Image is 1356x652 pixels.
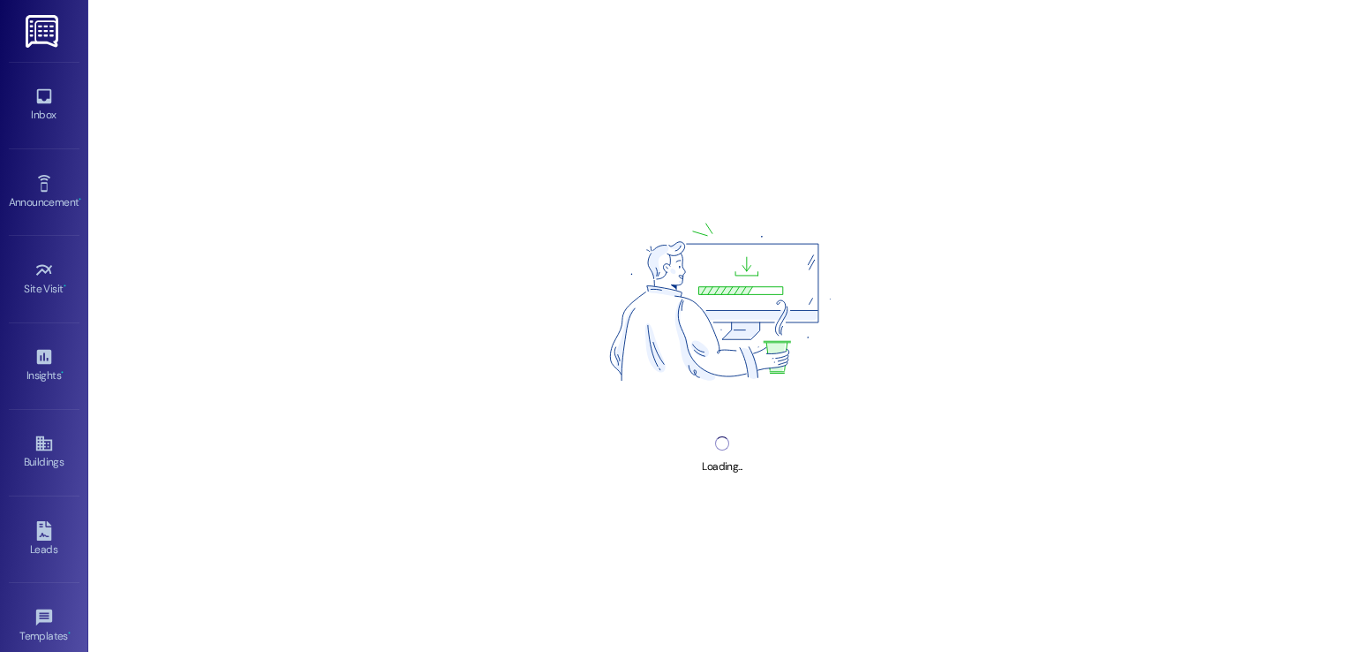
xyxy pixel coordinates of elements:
a: Leads [9,516,79,564]
div: Loading... [702,458,742,476]
a: Templates • [9,603,79,650]
img: ResiDesk Logo [26,15,62,48]
a: Inbox [9,81,79,129]
span: • [68,627,71,640]
span: • [64,280,66,292]
span: • [61,367,64,379]
a: Site Visit • [9,255,79,303]
a: Buildings [9,428,79,476]
span: • [79,193,81,206]
a: Insights • [9,342,79,390]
